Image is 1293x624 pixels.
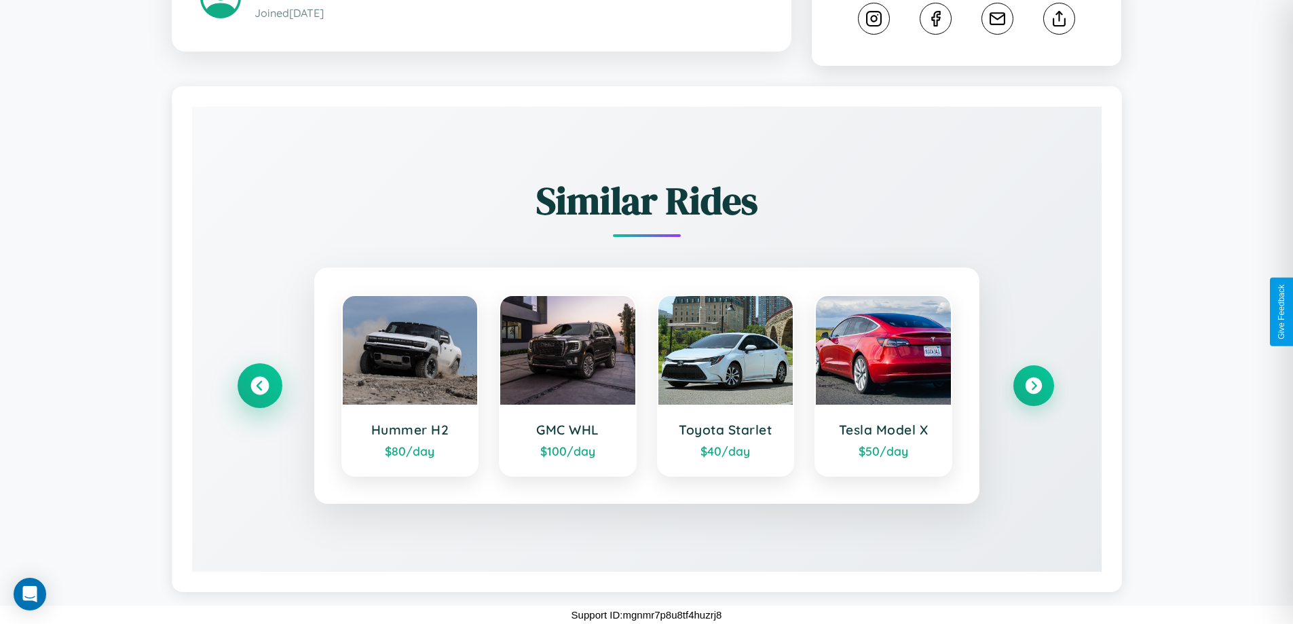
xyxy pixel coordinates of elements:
[499,295,637,477] a: GMC WHL$100/day
[672,422,780,438] h3: Toyota Starlet
[814,295,952,477] a: Tesla Model X$50/day
[829,443,937,458] div: $ 50 /day
[571,606,722,624] p: Support ID: mgnmr7p8u8tf4huzrj8
[514,422,622,438] h3: GMC WHL
[1277,285,1286,339] div: Give Feedback
[356,443,464,458] div: $ 80 /day
[240,175,1054,227] h2: Similar Rides
[356,422,464,438] h3: Hummer H2
[672,443,780,458] div: $ 40 /day
[255,3,763,23] p: Joined [DATE]
[341,295,479,477] a: Hummer H2$80/day
[514,443,622,458] div: $ 100 /day
[829,422,937,438] h3: Tesla Model X
[14,578,46,610] div: Open Intercom Messenger
[657,295,795,477] a: Toyota Starlet$40/day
